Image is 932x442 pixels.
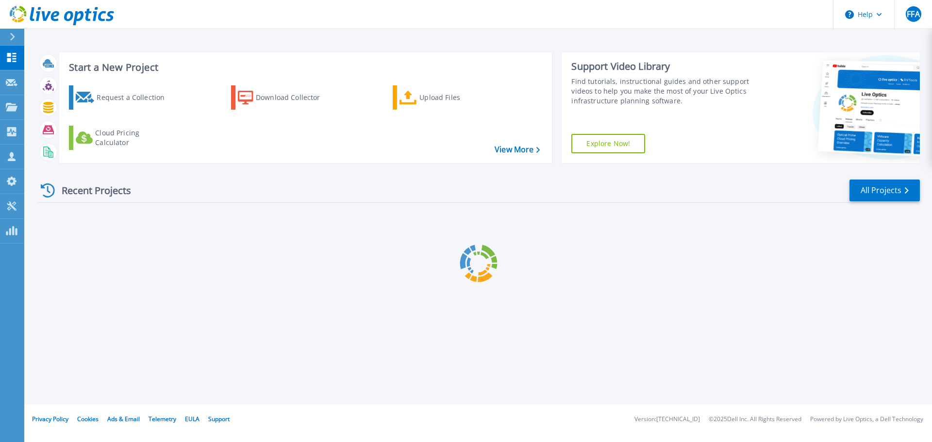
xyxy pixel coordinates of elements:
a: Download Collector [231,85,339,110]
span: FFA [907,10,919,18]
div: Upload Files [419,88,497,107]
div: Find tutorials, instructional guides and other support videos to help you make the most of your L... [571,77,754,106]
div: Cloud Pricing Calculator [95,128,173,147]
a: EULA [185,415,200,423]
div: Request a Collection [97,88,174,107]
a: Ads & Email [107,415,140,423]
h3: Start a New Project [69,62,540,73]
div: Support Video Library [571,60,754,73]
a: View More [495,145,540,154]
li: Version: [TECHNICAL_ID] [634,416,700,423]
li: © 2025 Dell Inc. All Rights Reserved [709,416,801,423]
a: All Projects [849,180,920,201]
a: Upload Files [393,85,501,110]
a: Explore Now! [571,134,645,153]
a: Support [208,415,230,423]
a: Telemetry [149,415,176,423]
a: Cookies [77,415,99,423]
a: Cloud Pricing Calculator [69,126,177,150]
li: Powered by Live Optics, a Dell Technology [810,416,923,423]
a: Request a Collection [69,85,177,110]
div: Recent Projects [37,179,144,202]
a: Privacy Policy [32,415,68,423]
div: Download Collector [256,88,333,107]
